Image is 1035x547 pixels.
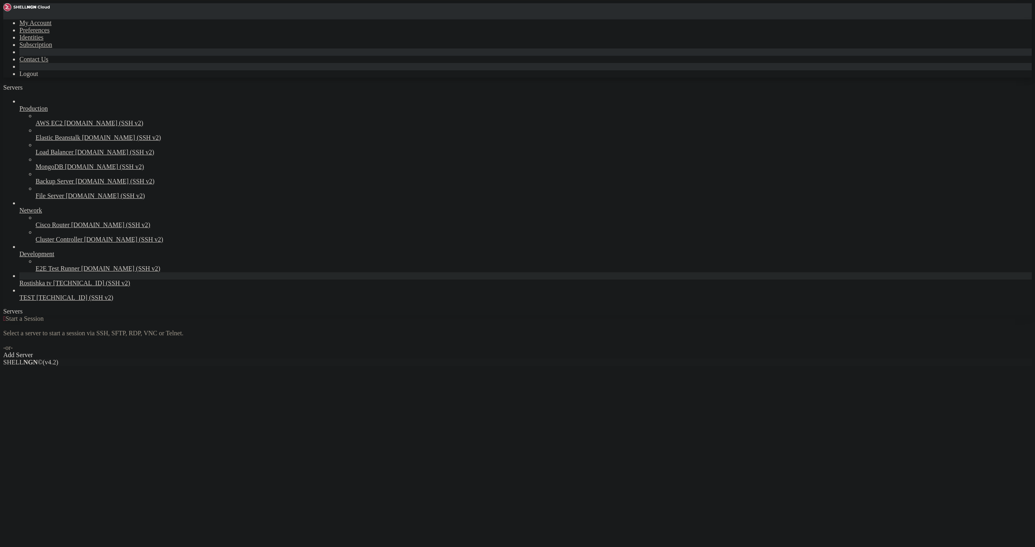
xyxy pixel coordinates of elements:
[19,272,1032,287] li: Rostishka tv [TECHNICAL_ID] (SSH v2)
[36,149,74,156] span: Load Balancer
[43,359,59,366] span: 4.2.0
[19,243,1032,272] li: Development
[36,185,1032,200] li: File Server [DOMAIN_NAME] (SSH v2)
[36,134,1032,141] a: Elastic Beanstalk [DOMAIN_NAME] (SSH v2)
[3,308,1032,315] div: Servers
[19,250,1032,258] a: Development
[36,163,1032,170] a: MongoDB [DOMAIN_NAME] (SSH v2)
[19,19,52,26] a: My Account
[19,34,44,41] a: Identities
[19,280,1032,287] a: Rostishka tv [TECHNICAL_ID] (SSH v2)
[64,120,144,126] span: [DOMAIN_NAME] (SSH v2)
[19,200,1032,243] li: Network
[36,192,64,199] span: File Server
[53,280,130,286] span: [TECHNICAL_ID] (SSH v2)
[19,250,54,257] span: Development
[36,214,1032,229] li: Cisco Router [DOMAIN_NAME] (SSH v2)
[36,265,80,272] span: E2E Test Runner
[36,134,80,141] span: Elastic Beanstalk
[84,236,163,243] span: [DOMAIN_NAME] (SSH v2)
[3,315,6,322] span: 
[3,84,55,91] a: Servers
[19,41,52,48] a: Subscription
[36,265,1032,272] a: E2E Test Runner [DOMAIN_NAME] (SSH v2)
[66,192,145,199] span: [DOMAIN_NAME] (SSH v2)
[81,265,161,272] span: [DOMAIN_NAME] (SSH v2)
[19,105,48,112] span: Production
[36,258,1032,272] li: E2E Test Runner [DOMAIN_NAME] (SSH v2)
[19,98,1032,200] li: Production
[19,105,1032,112] a: Production
[3,359,58,366] span: SHELL ©
[36,221,1032,229] a: Cisco Router [DOMAIN_NAME] (SSH v2)
[19,294,1032,301] a: TEST [TECHNICAL_ID] (SSH v2)
[23,359,38,366] b: NGN
[36,236,1032,243] a: Cluster Controller [DOMAIN_NAME] (SSH v2)
[3,322,1032,351] div: Select a server to start a session via SSH, SFTP, RDP, VNC or Telnet. -or-
[19,207,1032,214] a: Network
[76,178,155,185] span: [DOMAIN_NAME] (SSH v2)
[36,170,1032,185] li: Backup Server [DOMAIN_NAME] (SSH v2)
[19,207,42,214] span: Network
[3,84,23,91] span: Servers
[36,229,1032,243] li: Cluster Controller [DOMAIN_NAME] (SSH v2)
[36,178,1032,185] a: Backup Server [DOMAIN_NAME] (SSH v2)
[71,221,150,228] span: [DOMAIN_NAME] (SSH v2)
[36,236,82,243] span: Cluster Controller
[36,163,63,170] span: MongoDB
[19,294,35,301] span: TEST
[36,192,1032,200] a: File Server [DOMAIN_NAME] (SSH v2)
[36,156,1032,170] li: MongoDB [DOMAIN_NAME] (SSH v2)
[36,178,74,185] span: Backup Server
[3,351,1032,359] div: Add Server
[6,315,44,322] span: Start a Session
[36,127,1032,141] li: Elastic Beanstalk [DOMAIN_NAME] (SSH v2)
[36,120,1032,127] a: AWS EC2 [DOMAIN_NAME] (SSH v2)
[3,3,50,11] img: Shellngn
[36,112,1032,127] li: AWS EC2 [DOMAIN_NAME] (SSH v2)
[19,70,38,77] a: Logout
[36,149,1032,156] a: Load Balancer [DOMAIN_NAME] (SSH v2)
[75,149,154,156] span: [DOMAIN_NAME] (SSH v2)
[19,287,1032,301] li: TEST [TECHNICAL_ID] (SSH v2)
[19,27,50,34] a: Preferences
[36,221,70,228] span: Cisco Router
[36,294,113,301] span: [TECHNICAL_ID] (SSH v2)
[82,134,161,141] span: [DOMAIN_NAME] (SSH v2)
[19,280,52,286] span: Rostishka tv
[36,141,1032,156] li: Load Balancer [DOMAIN_NAME] (SSH v2)
[65,163,144,170] span: [DOMAIN_NAME] (SSH v2)
[19,56,49,63] a: Contact Us
[36,120,63,126] span: AWS EC2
